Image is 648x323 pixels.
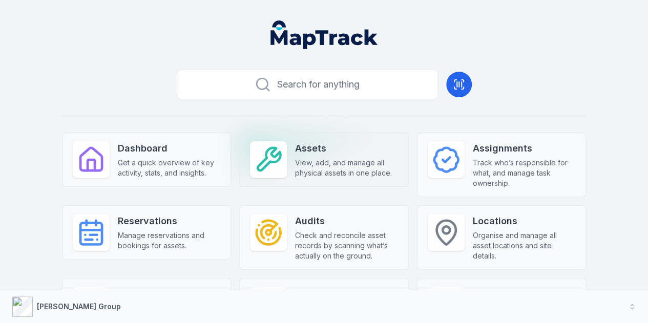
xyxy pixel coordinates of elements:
strong: Assignments [473,141,576,156]
button: Search for anything [177,70,438,99]
span: Check and reconcile asset records by scanning what’s actually on the ground. [295,230,398,261]
strong: People [118,287,221,301]
strong: Audits [295,214,398,228]
span: Get a quick overview of key activity, stats, and insights. [118,158,221,178]
strong: Locations [473,214,576,228]
a: AssetsView, add, and manage all physical assets in one place. [239,133,409,187]
nav: Global [254,20,394,49]
span: Track who’s responsible for what, and manage task ownership. [473,158,576,188]
a: AuditsCheck and reconcile asset records by scanning what’s actually on the ground. [239,205,409,270]
strong: [PERSON_NAME] Group [37,302,121,311]
span: Manage reservations and bookings for assets. [118,230,221,251]
span: View, add, and manage all physical assets in one place. [295,158,398,178]
strong: Dashboard [118,141,221,156]
strong: Reports [473,287,576,301]
a: AssignmentsTrack who’s responsible for what, and manage task ownership. [417,133,587,197]
strong: Forms [295,287,398,301]
strong: Reservations [118,214,221,228]
a: DashboardGet a quick overview of key activity, stats, and insights. [62,133,232,187]
strong: Assets [295,141,398,156]
a: ReservationsManage reservations and bookings for assets. [62,205,232,260]
span: Search for anything [277,77,360,92]
span: Organise and manage all asset locations and site details. [473,230,576,261]
a: LocationsOrganise and manage all asset locations and site details. [417,205,587,270]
